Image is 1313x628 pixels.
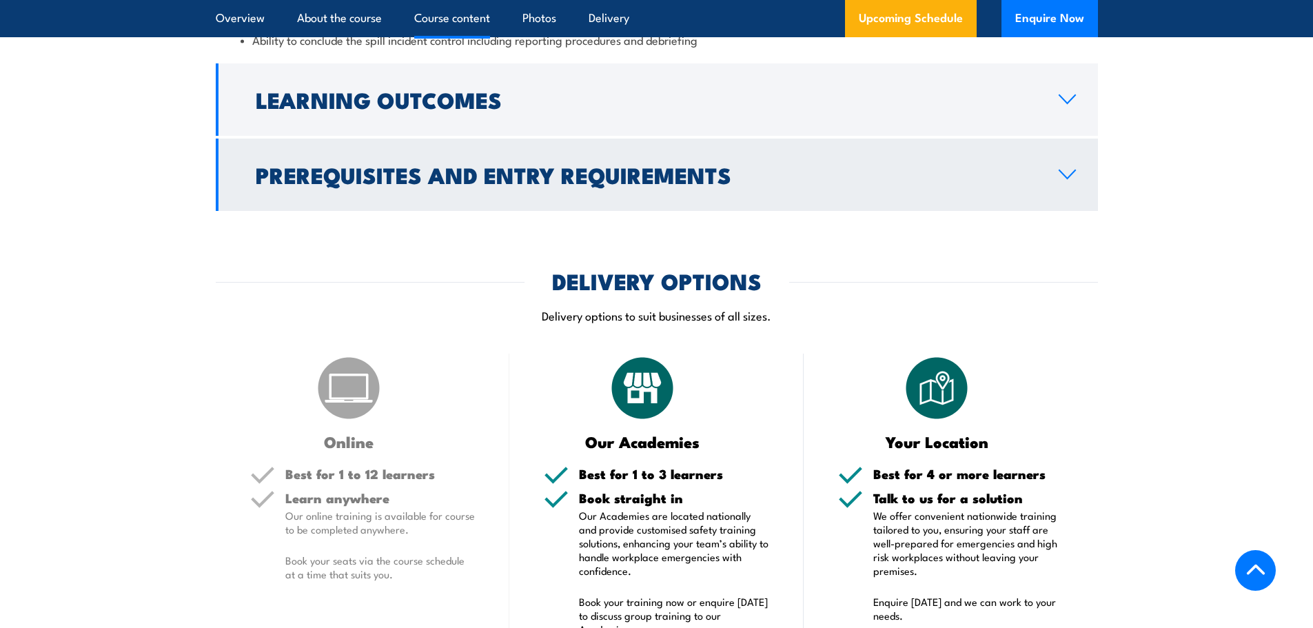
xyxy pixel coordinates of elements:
h5: Learn anywhere [285,492,476,505]
li: Ability to conclude the spill incident control including reporting procedures and debriefing [241,32,1073,48]
h3: Our Academies [544,434,742,449]
p: Our Academies are located nationally and provide customised safety training solutions, enhancing ... [579,509,769,578]
p: Our online training is available for course to be completed anywhere. [285,509,476,536]
h5: Talk to us for a solution [873,492,1063,505]
h2: Learning Outcomes [256,90,1037,109]
h5: Best for 1 to 3 learners [579,467,769,480]
h5: Best for 1 to 12 learners [285,467,476,480]
p: We offer convenient nationwide training tailored to you, ensuring your staff are well-prepared fo... [873,509,1063,578]
p: Delivery options to suit businesses of all sizes. [216,307,1098,323]
h2: Prerequisites and Entry Requirements [256,165,1037,184]
p: Enquire [DATE] and we can work to your needs. [873,595,1063,622]
a: Learning Outcomes [216,63,1098,136]
h5: Best for 4 or more learners [873,467,1063,480]
p: Book your seats via the course schedule at a time that suits you. [285,554,476,581]
h2: DELIVERY OPTIONS [552,271,762,290]
h3: Online [250,434,448,449]
h3: Your Location [838,434,1036,449]
a: Prerequisites and Entry Requirements [216,139,1098,211]
h5: Book straight in [579,492,769,505]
